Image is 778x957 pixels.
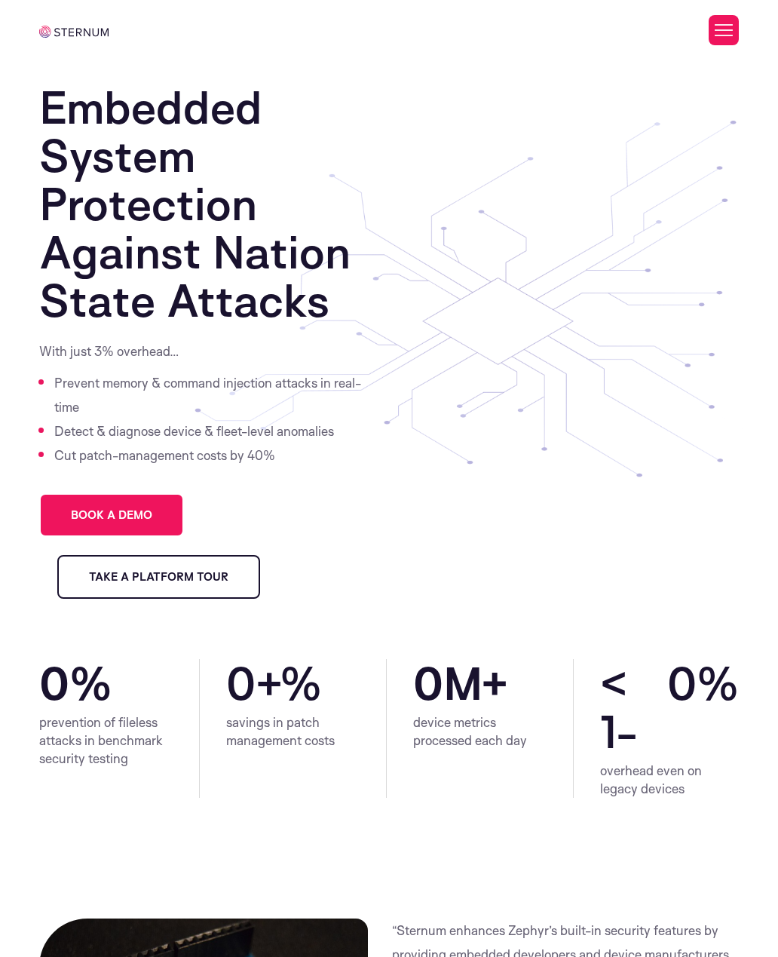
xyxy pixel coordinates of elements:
[667,659,697,707] span: 0
[226,659,256,707] span: 0
[709,15,739,45] button: Toggle Menu
[443,659,547,707] span: M+
[256,659,360,707] span: +%
[54,419,375,443] li: Detect & diagnose device & fleet-level anomalies
[413,659,443,707] span: 0
[39,493,184,537] a: Book a demo
[89,572,228,582] span: Take a Platform Tour
[54,443,375,468] li: Cut patch-management costs by 40%
[39,659,69,707] span: 0
[600,659,667,756] span: < 1-
[39,713,173,768] div: prevention of fileless attacks in benchmark security testing
[226,713,360,750] div: savings in patch management costs
[697,659,739,707] span: %
[54,371,375,419] li: Prevent memory & command injection attacks in real-time
[71,510,152,520] span: Book a demo
[69,659,173,707] span: %
[413,713,547,750] div: device metrics processed each day
[39,26,109,38] img: sternum iot
[600,762,739,798] div: overhead even on legacy devices
[39,83,402,324] h1: Embedded System Protection Against Nation State Attacks
[57,555,260,599] a: Take a Platform Tour
[39,342,375,360] p: With just 3% overhead…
